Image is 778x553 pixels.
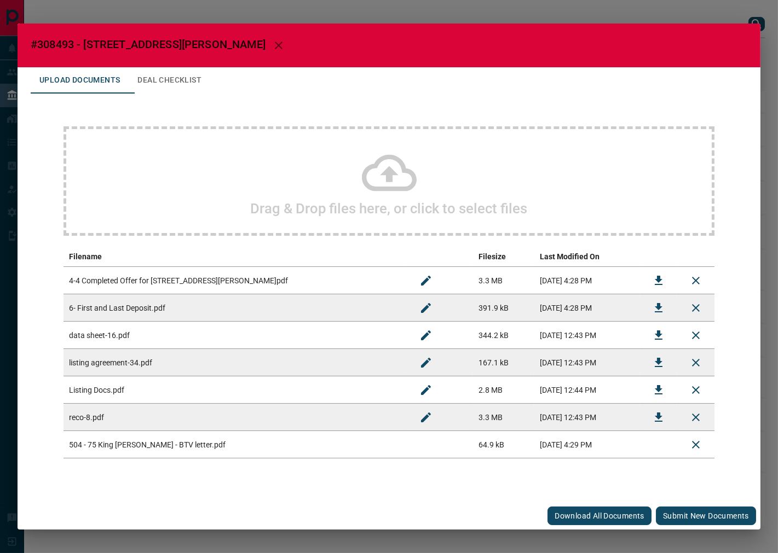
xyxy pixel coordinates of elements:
[413,295,439,321] button: Rename
[683,350,709,376] button: Remove File
[64,322,407,349] td: data sheet-16.pdf
[473,376,534,404] td: 2.8 MB
[413,350,439,376] button: Rename
[646,404,672,430] button: Download
[473,247,534,267] th: Filesize
[413,404,439,430] button: Rename
[64,294,407,322] td: 6- First and Last Deposit.pdf
[534,431,640,458] td: [DATE] 4:29 PM
[646,295,672,321] button: Download
[683,404,709,430] button: Remove File
[413,322,439,348] button: Rename
[683,322,709,348] button: Remove File
[656,507,756,525] button: Submit new documents
[413,267,439,294] button: Rename
[473,294,534,322] td: 391.9 kB
[640,247,677,267] th: download action column
[534,267,640,294] td: [DATE] 4:28 PM
[413,377,439,403] button: Rename
[534,404,640,431] td: [DATE] 12:43 PM
[473,431,534,458] td: 64.9 kB
[646,267,672,294] button: Download
[473,349,534,376] td: 167.1 kB
[646,322,672,348] button: Download
[473,267,534,294] td: 3.3 MB
[683,377,709,403] button: Remove File
[534,376,640,404] td: [DATE] 12:44 PM
[683,432,709,458] button: Delete
[129,67,210,94] button: Deal Checklist
[64,247,407,267] th: Filename
[64,404,407,431] td: reco-8.pdf
[534,247,640,267] th: Last Modified On
[683,267,709,294] button: Remove File
[64,267,407,294] td: 4-4 Completed Offer for [STREET_ADDRESS][PERSON_NAME]pdf
[548,507,652,525] button: Download All Documents
[64,376,407,404] td: Listing Docs.pdf
[534,294,640,322] td: [DATE] 4:28 PM
[407,247,473,267] th: edit column
[646,350,672,376] button: Download
[31,67,129,94] button: Upload Documents
[31,38,266,51] span: #308493 - [STREET_ADDRESS][PERSON_NAME]
[64,431,407,458] td: 504 - 75 King [PERSON_NAME] - BTV letter.pdf
[251,200,528,217] h2: Drag & Drop files here, or click to select files
[64,349,407,376] td: listing agreement-34.pdf
[683,295,709,321] button: Remove File
[534,322,640,349] td: [DATE] 12:43 PM
[646,377,672,403] button: Download
[473,322,534,349] td: 344.2 kB
[677,247,714,267] th: delete file action column
[64,126,714,236] div: Drag & Drop files here, or click to select files
[534,349,640,376] td: [DATE] 12:43 PM
[473,404,534,431] td: 3.3 MB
